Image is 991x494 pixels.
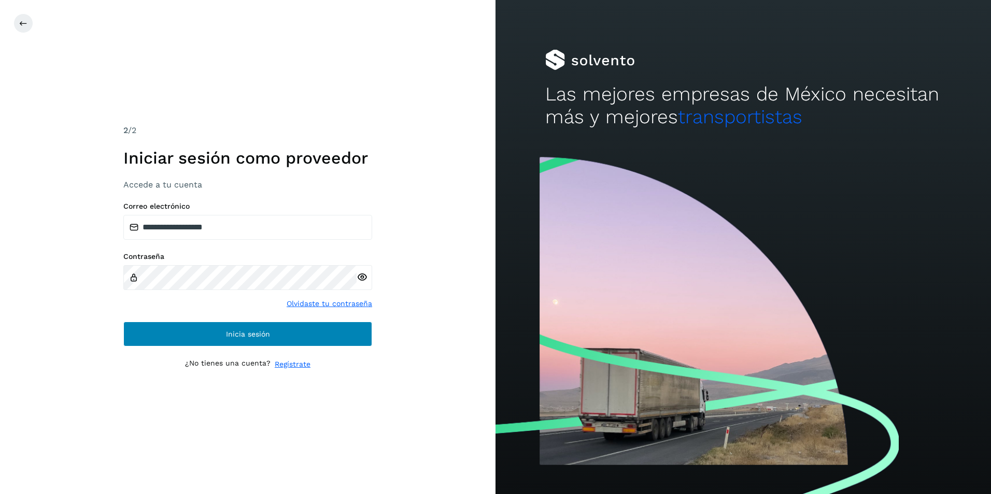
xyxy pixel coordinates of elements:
h1: Iniciar sesión como proveedor [123,148,372,168]
a: Regístrate [275,359,310,370]
button: Inicia sesión [123,322,372,346]
div: /2 [123,124,372,137]
span: Inicia sesión [226,330,270,338]
label: Correo electrónico [123,202,372,211]
a: Olvidaste tu contraseña [287,298,372,309]
span: 2 [123,125,128,135]
h3: Accede a tu cuenta [123,180,372,190]
label: Contraseña [123,252,372,261]
h2: Las mejores empresas de México necesitan más y mejores [545,83,942,129]
span: transportistas [678,106,802,128]
p: ¿No tienes una cuenta? [185,359,271,370]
